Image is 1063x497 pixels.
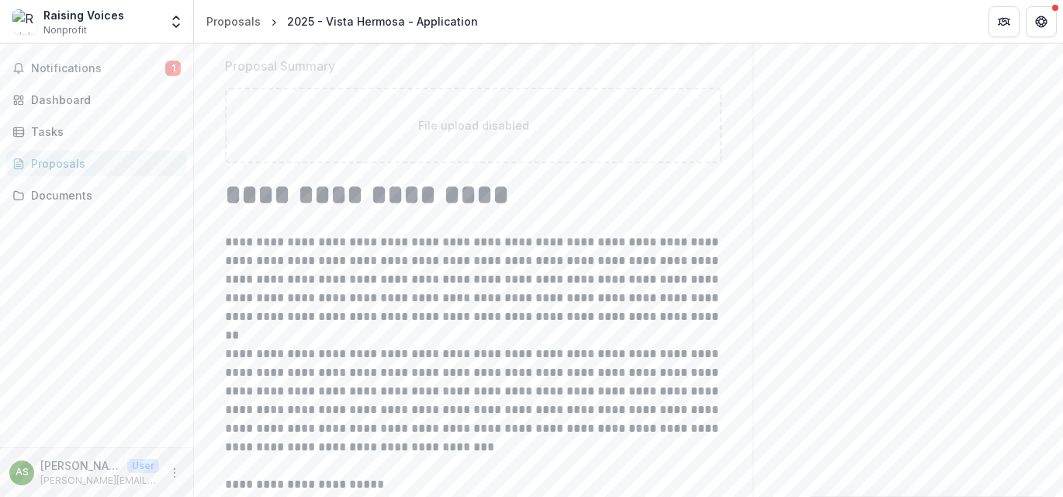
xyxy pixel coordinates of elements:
[6,119,187,144] a: Tasks
[40,474,159,488] p: [PERSON_NAME][EMAIL_ADDRESS][DOMAIN_NAME]
[200,10,267,33] a: Proposals
[43,23,87,37] span: Nonprofit
[989,6,1020,37] button: Partners
[127,459,159,473] p: User
[31,62,165,75] span: Notifications
[165,61,181,76] span: 1
[6,56,187,81] button: Notifications1
[43,7,124,23] div: Raising Voices
[418,117,529,134] p: File upload disabled
[31,123,175,140] div: Tasks
[31,155,175,172] div: Proposals
[206,13,261,30] div: Proposals
[200,10,484,33] nav: breadcrumb
[165,6,187,37] button: Open entity switcher
[165,464,184,482] button: More
[31,187,175,203] div: Documents
[287,13,478,30] div: 2025 - Vista Hermosa - Application
[1026,6,1057,37] button: Get Help
[225,57,335,75] p: Proposal Summary
[6,151,187,176] a: Proposals
[6,87,187,113] a: Dashboard
[31,92,175,108] div: Dashboard
[40,457,121,474] p: [PERSON_NAME]
[16,467,29,478] div: Ana-María Sosa
[6,182,187,208] a: Documents
[12,9,37,34] img: Raising Voices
